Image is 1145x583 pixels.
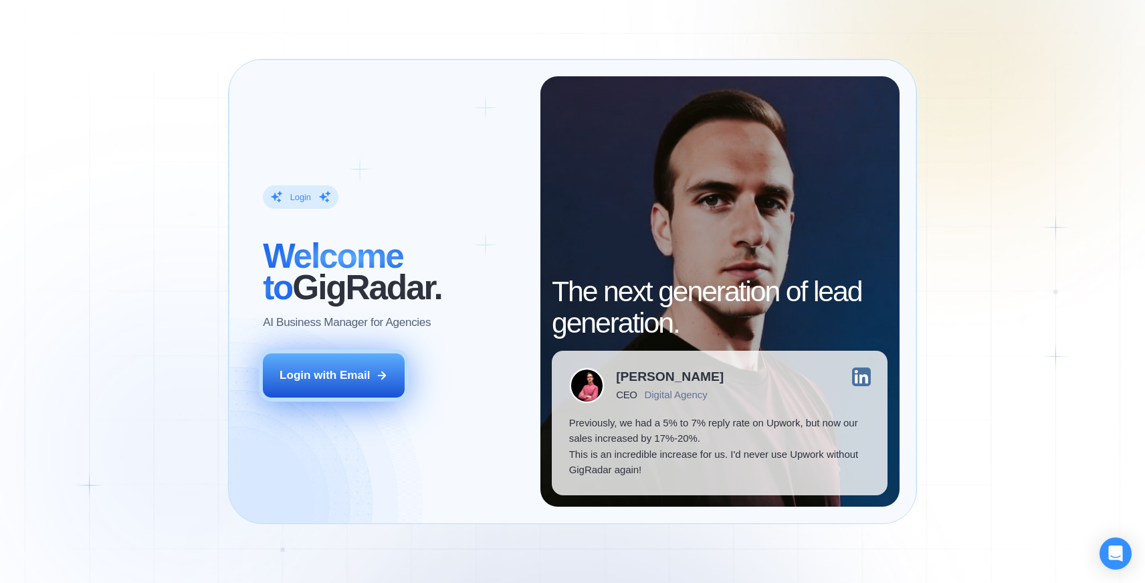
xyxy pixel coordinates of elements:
[290,191,311,203] div: Login
[263,315,431,331] p: AI Business Manager for Agencies
[263,353,405,398] button: Login with Email
[263,240,523,303] h2: ‍ GigRadar.
[1100,537,1132,570] div: Open Intercom Messenger
[644,389,707,400] div: Digital Agency
[280,367,370,384] div: Login with Email
[616,389,637,400] div: CEO
[552,276,888,339] h2: The next generation of lead generation.
[569,415,871,478] p: Previously, we had a 5% to 7% reply rate on Upwork, but now our sales increased by 17%-20%. This ...
[263,237,403,307] span: Welcome to
[616,370,724,383] div: [PERSON_NAME]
